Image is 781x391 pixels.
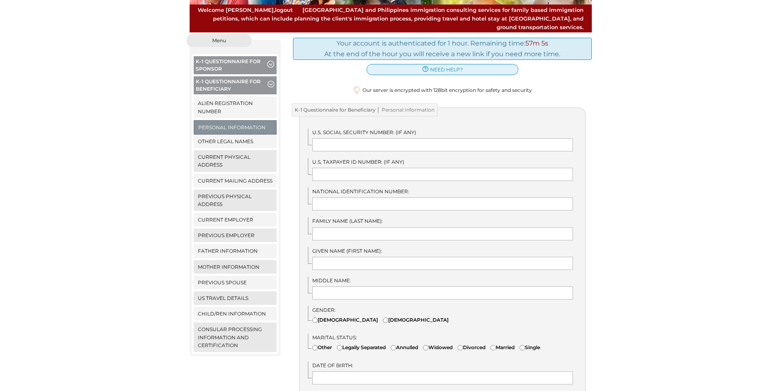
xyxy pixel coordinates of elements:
label: [DEMOGRAPHIC_DATA] [383,316,449,324]
button: K-1 Questionnaire for Beneficiary [194,76,277,96]
input: Widowed [423,345,428,350]
input: Married [490,345,496,350]
a: Previous Employer [194,229,277,242]
a: Child/ren Information [194,307,277,320]
label: Legally Separated [337,343,386,351]
label: Widowed [423,343,453,351]
span: Welcome [PERSON_NAME], [198,6,293,14]
label: Single [520,343,540,351]
span: Marital Status: [312,334,357,341]
a: Current Employer [194,213,277,226]
span: U.S. Social Security Number: (if any) [312,129,416,135]
span: Our server is encrypted with 128bit encryption for safety and security [362,86,532,94]
span: Family Name (Last Name): [312,218,383,224]
input: Divorced [458,345,463,350]
label: [DEMOGRAPHIC_DATA] [312,316,378,324]
label: Divorced [458,343,486,351]
span: 57m 5s [525,39,548,47]
a: US Travel Details [194,291,277,305]
a: Previous Physical Address [194,190,277,211]
button: Menu [186,34,252,48]
span: need help? [430,66,463,73]
label: Married [490,343,515,351]
input: [DEMOGRAPHIC_DATA] [383,318,388,323]
input: Annulled [391,345,396,350]
input: Legally Separated [337,345,342,350]
a: Father Information [194,244,277,258]
h3: K-1 Questionnaire for Beneficiary [292,103,437,117]
span: U.S. Taxpayer ID Number: (if any) [312,159,404,165]
span: Date of Birth: [312,362,353,368]
input: Other [312,345,318,350]
span: National Identification Number: [312,188,409,194]
span: Menu [212,38,226,43]
label: Other [312,343,332,351]
a: Previous Spouse [194,276,277,289]
a: Other Legal Names [194,135,277,148]
span: Middle Name: [312,277,351,284]
input: [DEMOGRAPHIC_DATA] [312,318,318,323]
span: Given Name (First Name): [312,248,382,254]
a: logout [275,7,293,13]
a: need help? [366,64,518,75]
div: Your account is authenticated for 1 hour. Remaining time: At the end of the hour you will receive... [293,38,592,59]
a: Personal Information [194,121,277,134]
span: Gender: [312,307,336,313]
a: Mother Information [194,260,277,274]
a: Current Physical Address [194,150,277,171]
span: Personal Information [376,107,435,113]
input: Single [520,345,525,350]
button: K-1 Questionnaire for Sponsor [194,56,277,76]
a: Alien Registration Number [194,96,277,118]
span: [GEOGRAPHIC_DATA] and Philippines immigration consulting services for family based immigration pe... [198,6,584,31]
a: Consular Processing Information and Certification [194,322,277,352]
a: Current Mailing Address [194,174,277,187]
label: Annulled [391,343,418,351]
